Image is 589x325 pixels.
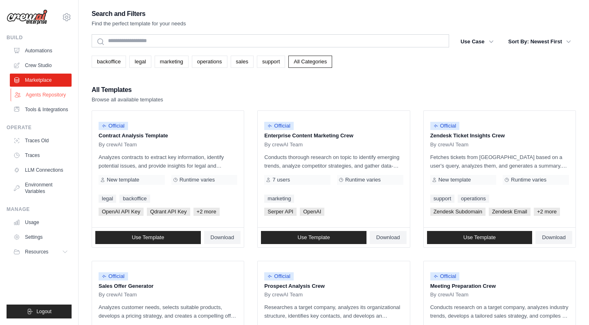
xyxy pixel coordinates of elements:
a: marketing [264,195,294,203]
a: Traces [10,149,72,162]
span: Official [264,122,294,130]
span: Download [211,234,234,241]
span: By crewAI Team [99,291,137,298]
a: Use Template [427,231,533,244]
button: Sort By: Newest First [504,34,576,49]
span: Use Template [297,234,330,241]
h2: All Templates [92,84,163,96]
span: Runtime varies [180,177,215,183]
span: +2 more [534,208,560,216]
span: Runtime varies [511,177,546,183]
span: By crewAI Team [99,141,137,148]
p: Browse all available templates [92,96,163,104]
span: Download [542,234,566,241]
a: marketing [155,56,189,68]
span: Serper API [264,208,297,216]
a: Download [370,231,407,244]
a: sales [231,56,254,68]
a: operations [458,195,489,203]
a: support [430,195,454,203]
div: Build [7,34,72,41]
div: Manage [7,206,72,213]
a: legal [99,195,116,203]
button: Resources [10,245,72,258]
span: Qdrant API Key [147,208,190,216]
p: Fetches tickets from [GEOGRAPHIC_DATA] based on a user's query, analyzes them, and generates a su... [430,153,569,170]
p: Meeting Preparation Crew [430,282,569,290]
a: LLM Connections [10,164,72,177]
span: Official [99,122,128,130]
button: Use Case [456,34,499,49]
span: New template [438,177,471,183]
p: Prospect Analysis Crew [264,282,403,290]
a: Download [535,231,572,244]
a: Automations [10,44,72,57]
span: Runtime varies [345,177,381,183]
a: Usage [10,216,72,229]
p: Conducts thorough research on topic to identify emerging trends, analyze competitor strategies, a... [264,153,403,170]
p: Find the perfect template for your needs [92,20,186,28]
a: Use Template [261,231,366,244]
span: Official [430,272,460,280]
span: Zendesk Email [489,208,531,216]
a: backoffice [92,56,126,68]
img: Logo [7,9,47,25]
a: Environment Variables [10,178,72,198]
span: Download [376,234,400,241]
span: Official [99,272,128,280]
p: Zendesk Ticket Insights Crew [430,132,569,140]
span: Logout [36,308,52,315]
span: By crewAI Team [264,141,303,148]
a: operations [192,56,227,68]
h2: Search and Filters [92,8,186,20]
a: Tools & Integrations [10,103,72,116]
span: Use Template [463,234,496,241]
button: Logout [7,305,72,318]
p: Analyzes contracts to extract key information, identify potential issues, and provide insights fo... [99,153,237,170]
a: Crew Studio [10,59,72,72]
a: Download [204,231,241,244]
a: backoffice [119,195,150,203]
a: support [257,56,285,68]
span: By crewAI Team [430,141,469,148]
a: Traces Old [10,134,72,147]
span: Use Template [132,234,164,241]
p: Analyzes customer needs, selects suitable products, develops a pricing strategy, and creates a co... [99,303,237,320]
span: OpenAI [300,208,324,216]
a: Use Template [95,231,201,244]
p: Conducts research on a target company, analyzes industry trends, develops a tailored sales strate... [430,303,569,320]
div: Operate [7,124,72,131]
p: Enterprise Content Marketing Crew [264,132,403,140]
span: New template [107,177,139,183]
p: Sales Offer Generator [99,282,237,290]
a: Settings [10,231,72,244]
span: By crewAI Team [264,291,303,298]
span: Zendesk Subdomain [430,208,486,216]
a: legal [129,56,151,68]
a: Marketplace [10,74,72,87]
span: 7 users [272,177,290,183]
p: Researches a target company, analyzes its organizational structure, identifies key contacts, and ... [264,303,403,320]
span: Official [430,122,460,130]
span: OpenAI API Key [99,208,144,216]
span: Official [264,272,294,280]
a: Agents Repository [11,88,72,101]
span: Resources [25,249,48,255]
p: Contract Analysis Template [99,132,237,140]
span: +2 more [193,208,220,216]
span: By crewAI Team [430,291,469,298]
a: All Categories [288,56,332,68]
